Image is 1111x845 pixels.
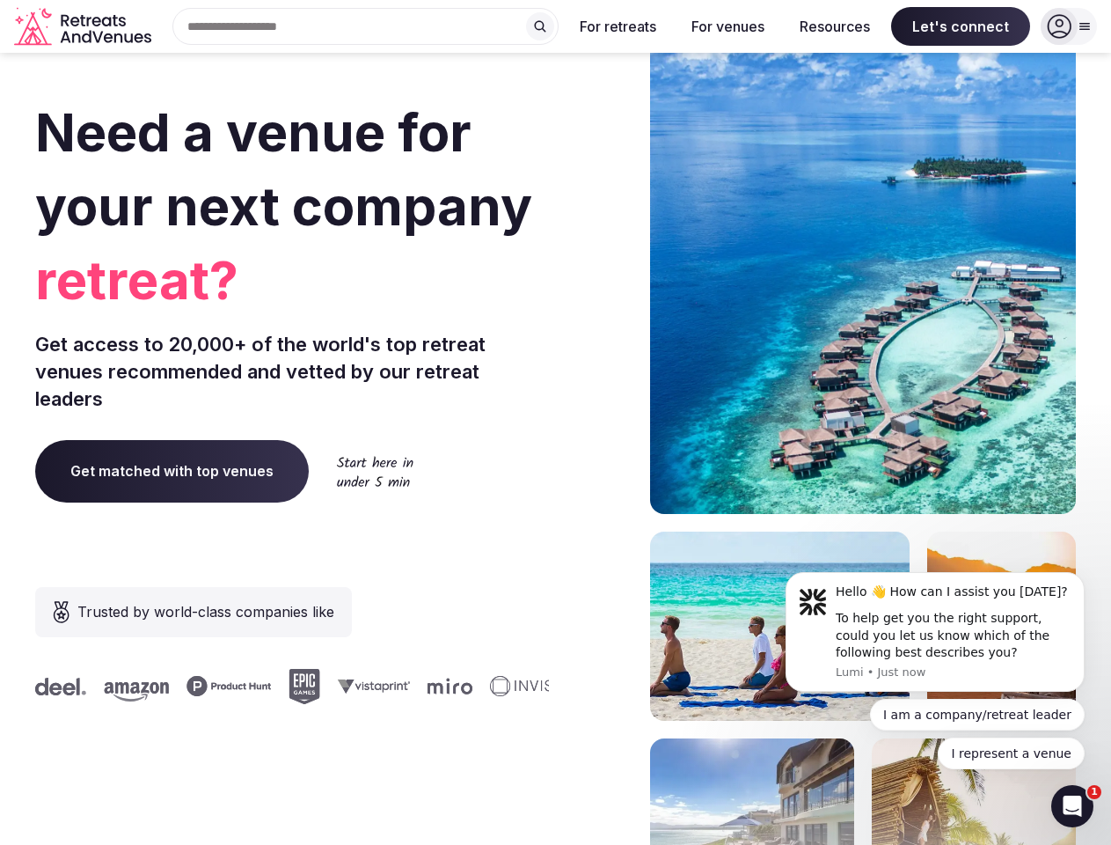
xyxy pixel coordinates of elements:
span: Need a venue for your next company [35,100,532,238]
span: 1 [1087,785,1101,799]
svg: Vistaprint company logo [337,679,409,694]
iframe: Intercom live chat [1051,785,1093,827]
svg: Miro company logo [427,678,471,694]
svg: Deel company logo [34,678,85,695]
span: retreat? [35,243,549,317]
button: For venues [677,7,778,46]
iframe: Intercom notifications message [759,475,1111,797]
img: Start here in under 5 min [337,456,413,487]
svg: Retreats and Venues company logo [14,7,155,47]
span: Trusted by world-class companies like [77,601,334,622]
button: For retreats [566,7,670,46]
a: Visit the homepage [14,7,155,47]
button: Resources [786,7,884,46]
svg: Invisible company logo [489,676,586,697]
svg: Epic Games company logo [288,669,319,704]
p: Get access to 20,000+ of the world's top retreat venues recommended and vetted by our retreat lea... [35,331,549,412]
span: Let's connect [891,7,1030,46]
img: yoga on tropical beach [650,532,910,721]
a: Get matched with top venues [35,440,309,502]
